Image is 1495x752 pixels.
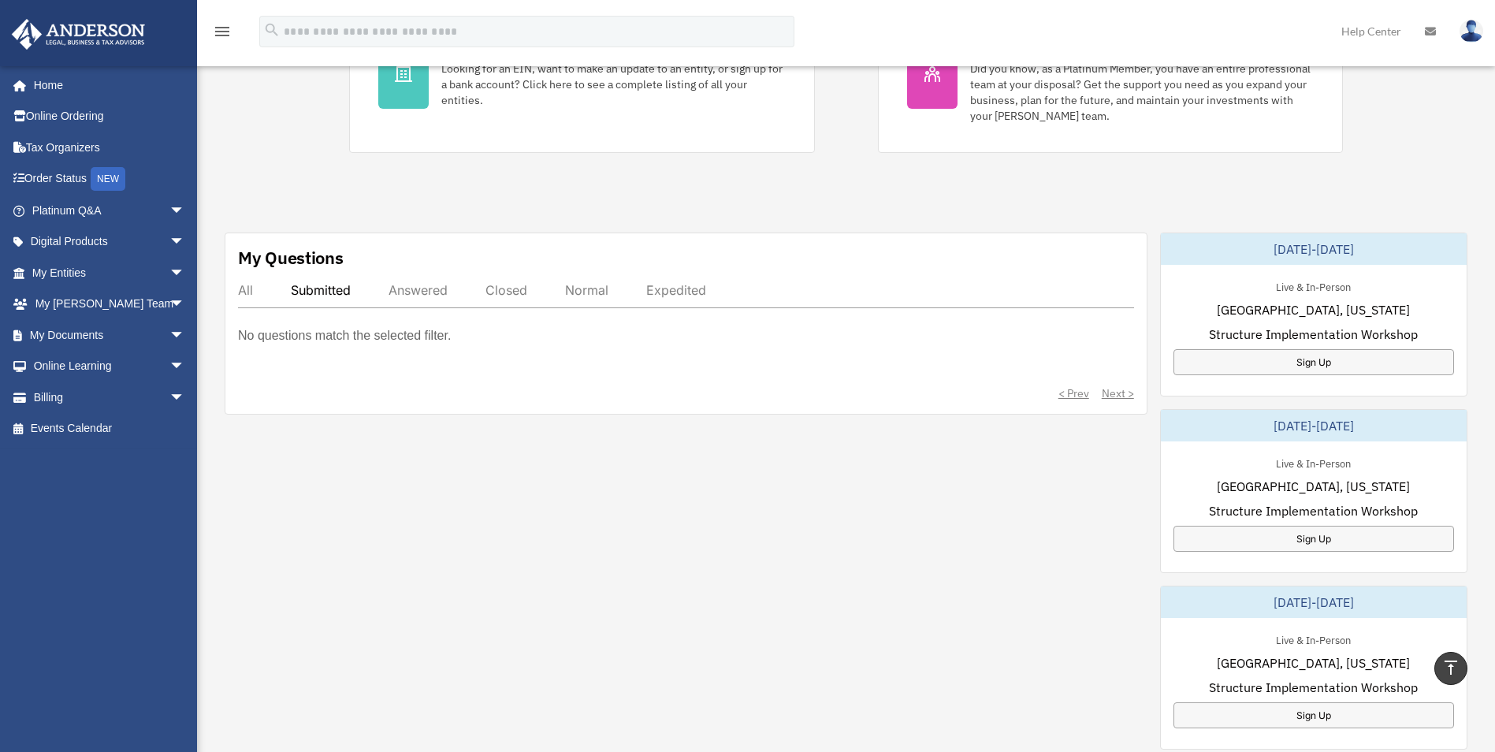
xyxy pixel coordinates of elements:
a: Tax Organizers [11,132,209,163]
i: menu [213,22,232,41]
div: Live & In-Person [1263,454,1363,471]
div: Answered [389,282,448,298]
div: Normal [565,282,608,298]
i: vertical_align_top [1441,658,1460,677]
div: Live & In-Person [1263,631,1363,647]
a: Platinum Q&Aarrow_drop_down [11,195,209,226]
span: arrow_drop_down [169,257,201,289]
span: Structure Implementation Workshop [1209,501,1418,520]
a: Online Learningarrow_drop_down [11,351,209,382]
div: Closed [485,282,527,298]
div: Looking for an EIN, want to make an update to an entity, or sign up for a bank account? Click her... [441,61,786,108]
a: Billingarrow_drop_down [11,382,209,413]
span: arrow_drop_down [169,195,201,227]
i: search [263,21,281,39]
a: My [PERSON_NAME] Team Did you know, as a Platinum Member, you have an entire professional team at... [878,10,1344,153]
div: All [238,282,253,298]
span: arrow_drop_down [169,226,201,259]
a: Sign Up [1173,526,1454,552]
div: [DATE]-[DATE] [1161,233,1467,265]
a: vertical_align_top [1434,652,1467,685]
a: Home [11,69,201,101]
span: Structure Implementation Workshop [1209,678,1418,697]
span: [GEOGRAPHIC_DATA], [US_STATE] [1217,300,1410,319]
a: Order StatusNEW [11,163,209,195]
a: Online Ordering [11,101,209,132]
a: My Entities Looking for an EIN, want to make an update to an entity, or sign up for a bank accoun... [349,10,815,153]
div: My Questions [238,246,344,270]
a: My Documentsarrow_drop_down [11,319,209,351]
span: arrow_drop_down [169,289,201,321]
div: [DATE]-[DATE] [1161,586,1467,618]
span: Structure Implementation Workshop [1209,325,1418,344]
div: Live & In-Person [1263,277,1363,294]
span: [GEOGRAPHIC_DATA], [US_STATE] [1217,653,1410,672]
a: Sign Up [1173,349,1454,375]
span: arrow_drop_down [169,382,201,414]
span: arrow_drop_down [169,351,201,383]
img: Anderson Advisors Platinum Portal [7,19,150,50]
div: NEW [91,167,125,191]
div: Did you know, as a Platinum Member, you have an entire professional team at your disposal? Get th... [970,61,1315,124]
div: Submitted [291,282,351,298]
span: arrow_drop_down [169,319,201,352]
a: Events Calendar [11,413,209,445]
a: menu [213,28,232,41]
div: Expedited [646,282,706,298]
a: Sign Up [1173,702,1454,728]
a: My [PERSON_NAME] Teamarrow_drop_down [11,289,209,320]
p: No questions match the selected filter. [238,325,451,347]
div: [DATE]-[DATE] [1161,410,1467,441]
a: Digital Productsarrow_drop_down [11,226,209,258]
img: User Pic [1460,20,1483,43]
a: My Entitiesarrow_drop_down [11,257,209,289]
span: [GEOGRAPHIC_DATA], [US_STATE] [1217,477,1410,496]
